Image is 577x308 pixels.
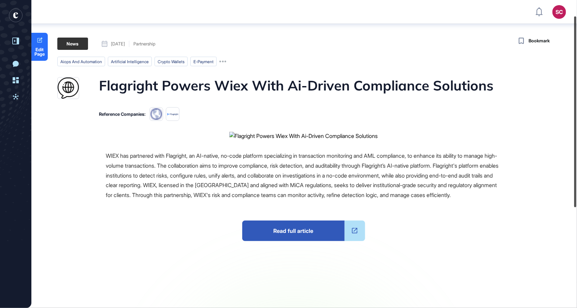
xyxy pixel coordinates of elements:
[552,5,566,19] button: SC
[149,107,163,121] img: favicons
[108,57,152,66] li: artificial intelligence
[31,33,48,61] a: Edit Page
[190,57,217,66] li: e-payment
[106,152,499,198] span: WIEX has partnered with Flagright, an AI-native, no-code platform specializing in transaction mon...
[166,107,179,121] img: flagrights.png
[242,221,365,241] a: Read full article
[242,221,345,241] span: Read full article
[517,36,550,46] button: Bookmark
[111,42,125,46] span: [DATE]
[133,42,155,46] div: Partnership
[31,47,48,56] span: Edit Page
[155,57,188,66] li: crypto wallets
[9,9,23,22] div: entrapeer-logo
[58,78,79,99] img: fintech.global
[57,38,88,50] div: News
[57,57,105,66] li: aiops and automation
[99,112,145,116] div: Reference Companies:
[529,38,550,44] span: Bookmark
[229,132,378,140] img: Flagright Powers Wiex With Ai-Driven Compliance Solutions
[99,77,493,99] h1: Flagright Powers Wiex With Ai-Driven Compliance Solutions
